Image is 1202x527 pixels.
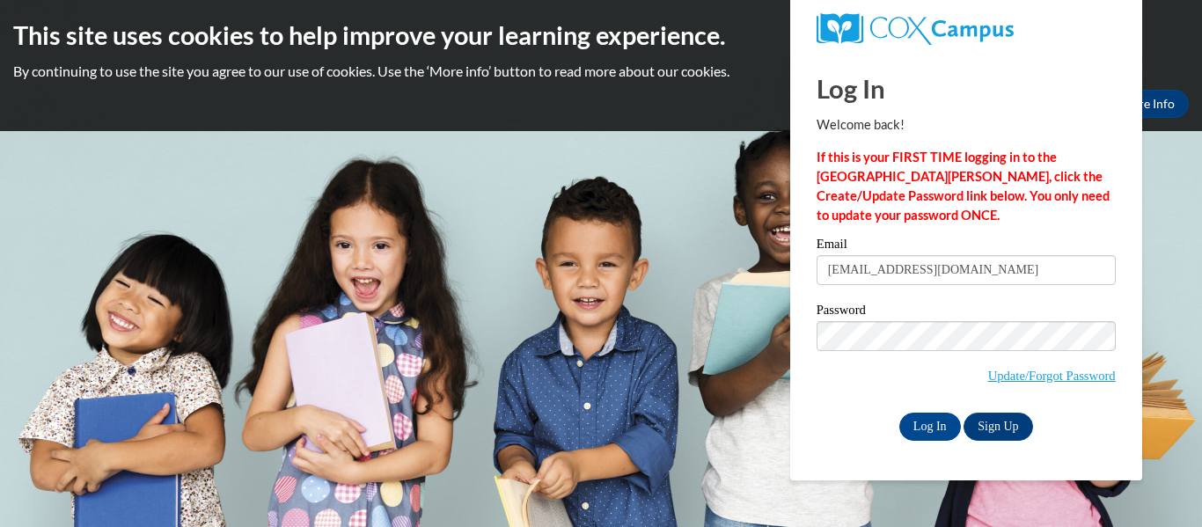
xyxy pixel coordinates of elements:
a: Update/Forgot Password [988,369,1116,383]
a: COX Campus [817,13,1116,45]
img: COX Campus [817,13,1014,45]
a: More Info [1106,90,1189,118]
p: Welcome back! [817,115,1116,135]
label: Email [817,238,1116,255]
input: Log In [899,413,961,441]
label: Password [817,304,1116,321]
strong: If this is your FIRST TIME logging in to the [GEOGRAPHIC_DATA][PERSON_NAME], click the Create/Upd... [817,150,1110,223]
h1: Log In [817,70,1116,106]
a: Sign Up [964,413,1032,441]
h2: This site uses cookies to help improve your learning experience. [13,18,1189,53]
p: By continuing to use the site you agree to our use of cookies. Use the ‘More info’ button to read... [13,62,1189,81]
